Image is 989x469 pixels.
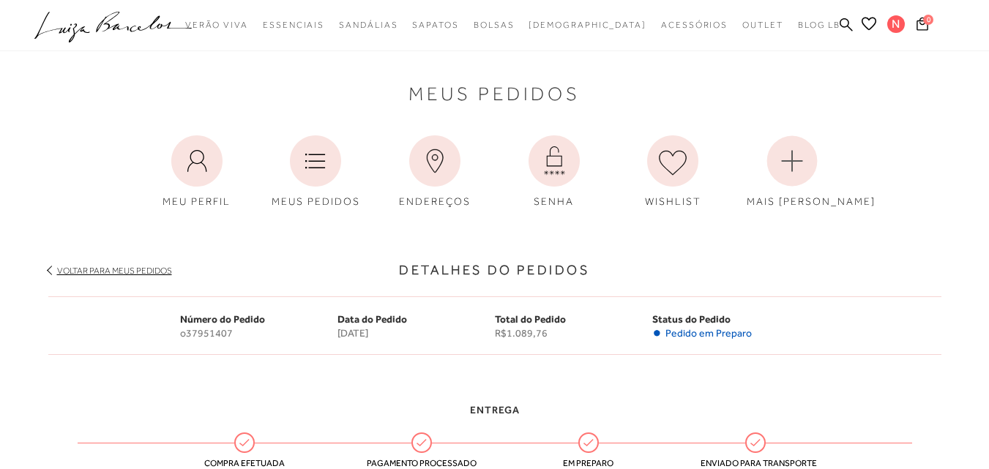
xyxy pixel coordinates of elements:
span: Status do Pedido [652,313,731,325]
span: MAIS [PERSON_NAME] [747,195,876,207]
span: Acessórios [661,20,728,30]
a: noSubCategoriesText [661,12,728,39]
a: Voltar para meus pedidos [57,266,172,276]
a: noSubCategoriesText [474,12,515,39]
span: Em preparo [534,458,643,468]
span: Enviado para transporte [701,458,810,468]
a: noSubCategoriesText [412,12,458,39]
span: Outlet [742,20,783,30]
h3: Detalhes do Pedidos [48,260,941,280]
span: 0 [923,15,933,25]
button: N [881,15,912,37]
a: noSubCategoriesText [263,12,324,39]
span: Essenciais [263,20,324,30]
span: Pedido em Preparo [665,327,752,339]
span: Entrega [470,404,520,416]
span: R$1.089,76 [495,327,652,339]
a: noSubCategoriesText [185,12,248,39]
span: MEUS PEDIDOS [272,195,360,207]
span: • [652,327,662,339]
a: WISHLIST [616,128,729,217]
a: BLOG LB [798,12,840,39]
span: Sandálias [339,20,398,30]
span: Total do Pedido [495,313,566,325]
a: MEUS PEDIDOS [259,128,372,217]
a: noSubCategoriesText [529,12,646,39]
span: Pagamento processado [367,458,477,468]
span: o37951407 [180,327,337,339]
span: BLOG LB [798,20,840,30]
span: Número do Pedido [180,313,265,325]
a: MAIS [PERSON_NAME] [736,128,848,217]
span: Meus Pedidos [408,86,581,102]
a: ENDEREÇOS [378,128,491,217]
span: Verão Viva [185,20,248,30]
span: SENHA [534,195,574,207]
a: SENHA [498,128,611,217]
span: WISHLIST [645,195,701,207]
span: [DATE] [337,327,495,339]
span: Data do Pedido [337,313,407,325]
a: noSubCategoriesText [339,12,398,39]
span: [DEMOGRAPHIC_DATA] [529,20,646,30]
span: Sapatos [412,20,458,30]
button: 0 [912,16,933,36]
span: Bolsas [474,20,515,30]
span: MEU PERFIL [163,195,231,207]
span: ENDEREÇOS [399,195,471,207]
a: MEU PERFIL [141,128,253,217]
a: noSubCategoriesText [742,12,783,39]
span: Compra efetuada [190,458,299,468]
span: N [887,15,905,33]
